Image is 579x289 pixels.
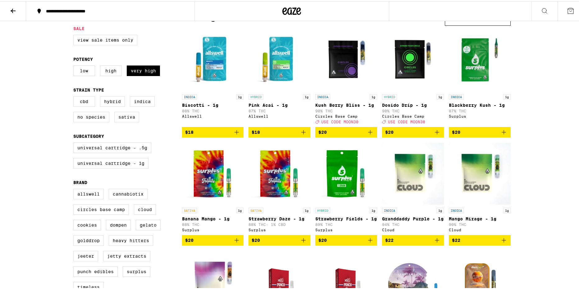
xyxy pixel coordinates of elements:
label: View Sale Items Only [73,34,137,44]
button: Add to bag [315,126,377,136]
span: USE CODE MOON30 [388,119,425,123]
a: Open page for Granddaddy Purple - 1g from Cloud [382,141,444,234]
label: CBD [73,95,95,106]
span: $20 [252,237,260,242]
p: 1g [236,206,244,212]
span: USE CODE MOON30 [321,119,358,123]
p: 1g [436,93,444,98]
p: SATIVA [182,206,197,212]
a: Open page for Banana Mango - 1g from Surplus [182,141,244,234]
button: Add to bag [182,234,244,244]
img: Circles Base Camp - Dosido Drip - 1g [382,28,444,90]
p: Strawberry Daze - 1g [248,215,310,220]
label: No Species [73,111,109,121]
p: INDICA [315,93,330,98]
p: 87% THC [248,108,310,112]
label: Cannabiotix [109,187,148,198]
legend: Potency [73,56,93,61]
span: $18 [252,129,260,133]
a: Open page for Pink Acai - 1g from Allswell [248,28,310,126]
label: Low [73,64,95,75]
img: Surplus - Strawberry Daze - 1g [248,141,310,203]
p: Mango Mirage - 1g [449,215,511,220]
p: 87% THC [449,108,511,112]
label: Sativa [114,111,139,121]
a: Open page for Strawberry Fields - 1g from Surplus [315,141,377,234]
label: Heavy Hitters [109,234,153,245]
label: Surplus [123,265,150,276]
span: $18 [185,129,194,133]
a: Open page for Kush Berry Bliss - 1g from Circles Base Camp [315,28,377,126]
label: Hybrid [100,95,125,106]
label: GoldDrop [73,234,104,245]
span: $20 [318,237,327,242]
img: Surplus - Banana Mango - 1g [182,141,244,203]
p: Banana Mango - 1g [182,215,244,220]
p: Dosido Drip - 1g [382,102,444,106]
img: Surplus - Strawberry Fields - 1g [315,141,377,203]
legend: Strain Type [73,86,104,91]
button: Add to bag [182,126,244,136]
label: Jetty Extracts [103,250,150,260]
label: Universal Cartridge - 1g [73,157,148,167]
span: $20 [185,237,194,242]
p: 88% THC: 1% CBD [248,221,310,225]
span: $20 [452,129,460,133]
img: Allswell - Biscotti - 1g [182,28,244,90]
p: 89% THC [315,221,377,225]
p: 1g [503,206,511,212]
p: 90% THC [449,221,511,225]
div: Surplus [449,113,511,117]
p: Biscotti - 1g [182,102,244,106]
p: HYBRID [382,93,397,98]
span: $22 [385,237,394,242]
a: Open page for Blackberry Kush - 1g from Surplus [449,28,511,126]
p: HYBRID [315,206,330,212]
button: Add to bag [315,234,377,244]
img: Cloud - Mango Mirage - 1g [449,141,511,203]
p: 1g [436,206,444,212]
div: Surplus [182,227,244,231]
label: Dompen [106,219,131,229]
p: Pink Acai - 1g [248,102,310,106]
label: Indica [130,95,155,106]
div: Allswell [248,113,310,117]
p: INDICA [182,93,197,98]
button: Add to bag [449,234,511,244]
span: $20 [385,129,394,133]
p: Kush Berry Bliss - 1g [315,102,377,106]
p: 1g [370,93,377,98]
p: Blackberry Kush - 1g [449,102,511,106]
div: Circles Base Camp [315,113,377,117]
p: 88% THC [182,108,244,112]
label: Jeeter [73,250,98,260]
label: Allswell [73,187,104,198]
label: Very High [127,64,160,75]
button: Add to bag [248,126,310,136]
p: 1g [303,93,310,98]
p: INDICA [382,206,397,212]
p: 1g [303,206,310,212]
img: Surplus - Blackberry Kush - 1g [449,28,511,90]
span: Hi. Need any help? [4,4,45,9]
label: Universal Cartridge - .5g [73,141,151,152]
legend: Brand [73,179,87,184]
img: Cloud - Granddaddy Purple - 1g [382,141,444,203]
div: Cloud [382,227,444,231]
label: Cloud [134,203,156,214]
legend: Subcategory [73,133,104,138]
label: Punch Edibles [73,265,118,276]
img: Allswell - Pink Acai - 1g [248,28,310,90]
div: Surplus [315,227,377,231]
button: Add to bag [382,126,444,136]
label: High [100,64,122,75]
label: Circles Base Camp [73,203,129,214]
img: Circles Base Camp - Kush Berry Bliss - 1g [315,28,377,90]
p: HYBRID [248,93,263,98]
legend: Sale [73,25,84,30]
div: Circles Base Camp [382,113,444,117]
p: 90% THC [382,108,444,112]
p: 88% THC [182,221,244,225]
p: SATIVA [248,206,263,212]
button: Add to bag [449,126,511,136]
